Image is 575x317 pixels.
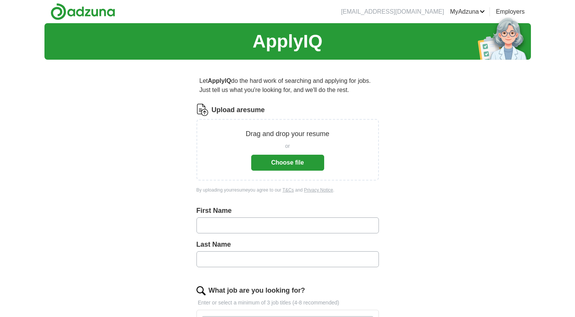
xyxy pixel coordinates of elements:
[285,142,290,150] span: or
[208,78,231,84] strong: ApplyIQ
[196,286,206,295] img: search.png
[196,239,379,250] label: Last Name
[212,105,265,115] label: Upload a resume
[196,206,379,216] label: First Name
[282,187,294,193] a: T&Cs
[450,7,485,16] a: MyAdzuna
[496,7,525,16] a: Employers
[304,187,333,193] a: Privacy Notice
[246,129,329,139] p: Drag and drop your resume
[196,299,379,307] p: Enter or select a minimum of 3 job titles (4-8 recommended)
[196,73,379,98] p: Let do the hard work of searching and applying for jobs. Just tell us what you're looking for, an...
[196,104,209,116] img: CV Icon
[341,7,444,16] li: [EMAIL_ADDRESS][DOMAIN_NAME]
[209,285,305,296] label: What job are you looking for?
[251,155,324,171] button: Choose file
[196,187,379,193] div: By uploading your resume you agree to our and .
[252,28,322,55] h1: ApplyIQ
[51,3,115,20] img: Adzuna logo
